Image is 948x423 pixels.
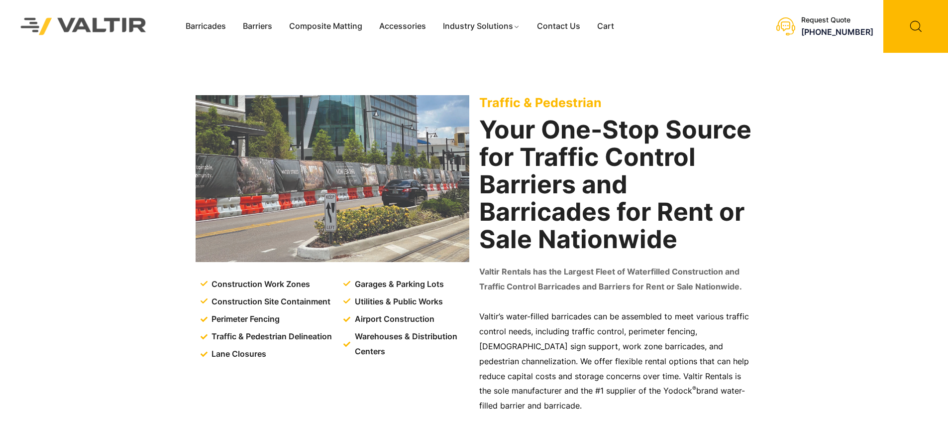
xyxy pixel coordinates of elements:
span: Perimeter Fencing [209,312,280,327]
a: Barriers [234,19,281,34]
span: Utilities & Public Works [352,294,443,309]
h2: Your One-Stop Source for Traffic Control Barriers and Barricades for Rent or Sale Nationwide [479,116,753,253]
a: Accessories [371,19,434,34]
p: Valtir’s water-filled barricades can be assembled to meet various traffic control needs, includin... [479,309,753,414]
p: Traffic & Pedestrian [479,95,753,110]
span: Warehouses & Distribution Centers [352,329,471,359]
span: Construction Work Zones [209,277,310,292]
span: Construction Site Containment [209,294,330,309]
a: Contact Us [528,19,589,34]
a: Composite Matting [281,19,371,34]
a: Cart [589,19,623,34]
div: Request Quote [801,16,873,24]
span: Lane Closures [209,347,266,362]
a: Industry Solutions [434,19,528,34]
img: Valtir Rentals [7,4,160,48]
span: Airport Construction [352,312,434,327]
a: [PHONE_NUMBER] [801,27,873,37]
p: Valtir Rentals has the Largest Fleet of Waterfilled Construction and Traffic Control Barricades a... [479,265,753,294]
span: Garages & Parking Lots [352,277,444,292]
span: Traffic & Pedestrian Delineation [209,329,332,344]
sup: ® [692,385,696,392]
a: Barricades [177,19,234,34]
